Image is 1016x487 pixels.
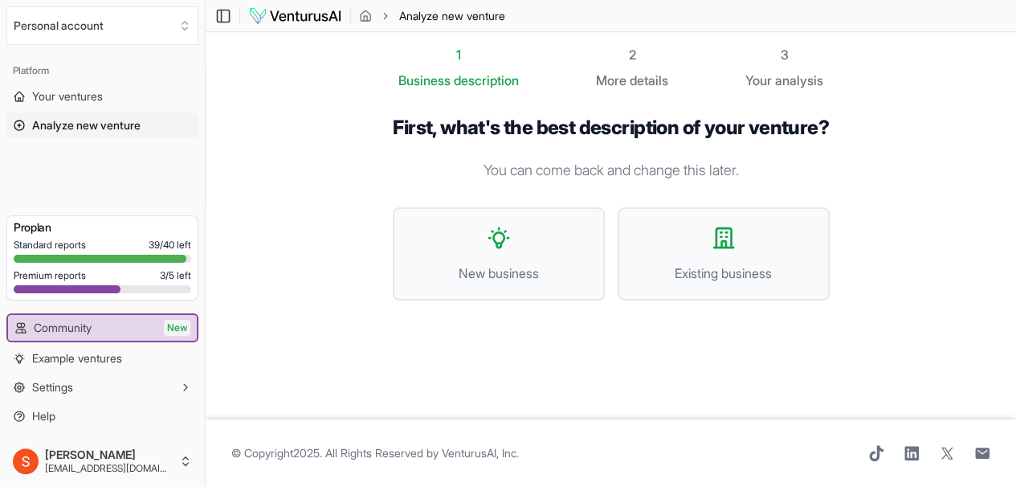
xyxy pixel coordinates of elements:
div: 2 [596,45,668,64]
a: VenturusAI, Inc [442,446,516,460]
span: Your [745,71,772,90]
div: Platform [6,58,198,84]
button: Existing business [618,207,830,301]
span: © Copyright 2025 . All Rights Reserved by . [231,445,519,461]
button: [PERSON_NAME][EMAIL_ADDRESS][DOMAIN_NAME] [6,442,198,481]
span: analysis [775,72,823,88]
span: Analyze new venture [399,8,505,24]
span: Community [34,320,92,336]
span: Your ventures [32,88,103,104]
span: Analyze new venture [32,117,141,133]
span: More [596,71,626,90]
span: Settings [32,379,73,395]
img: logo [248,6,342,26]
span: New business [410,264,587,283]
img: ACg8ocKYeNuTCHeJW6r5WK4yx7U4ttpkf89GXhyWqs3N177ggR34yQ=s96-c [13,448,39,474]
div: 1 [398,45,519,64]
span: Business [398,71,451,90]
span: Existing business [635,264,812,283]
span: New [164,320,190,336]
h3: Pro plan [14,219,191,235]
button: Select an organization [6,6,198,45]
span: Help [32,408,55,424]
span: Premium reports [14,269,86,282]
span: Example ventures [32,350,122,366]
h1: First, what's the best description of your venture? [393,116,830,140]
span: description [454,72,519,88]
a: Analyze new venture [6,113,198,138]
p: You can come back and change this later. [393,159,830,182]
a: Example ventures [6,346,198,371]
a: Help [6,403,198,429]
div: 3 [745,45,823,64]
span: [EMAIL_ADDRESS][DOMAIN_NAME] [45,462,173,475]
span: [PERSON_NAME] [45,448,173,462]
a: Your ventures [6,84,198,109]
nav: breadcrumb [359,8,505,24]
span: Standard reports [14,239,86,252]
span: 39 / 40 left [149,239,191,252]
a: CommunityNew [8,315,197,341]
button: New business [393,207,605,301]
span: 3 / 5 left [160,269,191,282]
button: Settings [6,374,198,400]
span: details [630,72,668,88]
